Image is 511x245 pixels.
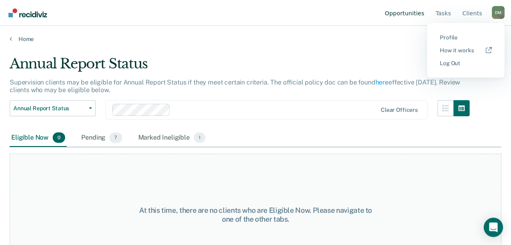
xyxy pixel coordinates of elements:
div: D M [492,6,505,19]
span: Annual Report Status [13,105,86,112]
a: here [376,78,388,86]
a: Log Out [440,60,492,67]
p: Supervision clients may be eligible for Annual Report Status if they meet certain criteria. The o... [10,78,460,94]
div: Clear officers [381,107,418,113]
div: Open Intercom Messenger [484,218,503,237]
button: Profile dropdown button [492,6,505,19]
div: Annual Report Status [10,56,470,78]
div: Eligible Now0 [10,129,67,147]
div: Marked Ineligible1 [137,129,207,147]
a: Home [10,35,501,43]
span: 0 [53,132,65,143]
div: At this time, there are no clients who are Eligible Now. Please navigate to one of the other tabs. [133,206,378,223]
div: Profile menu [427,23,505,78]
span: 1 [194,132,205,143]
img: Recidiviz [8,8,47,17]
button: Annual Report Status [10,100,96,116]
a: How it works [440,47,492,54]
span: 7 [109,132,122,143]
div: Pending7 [80,129,123,147]
a: Profile [440,34,492,41]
